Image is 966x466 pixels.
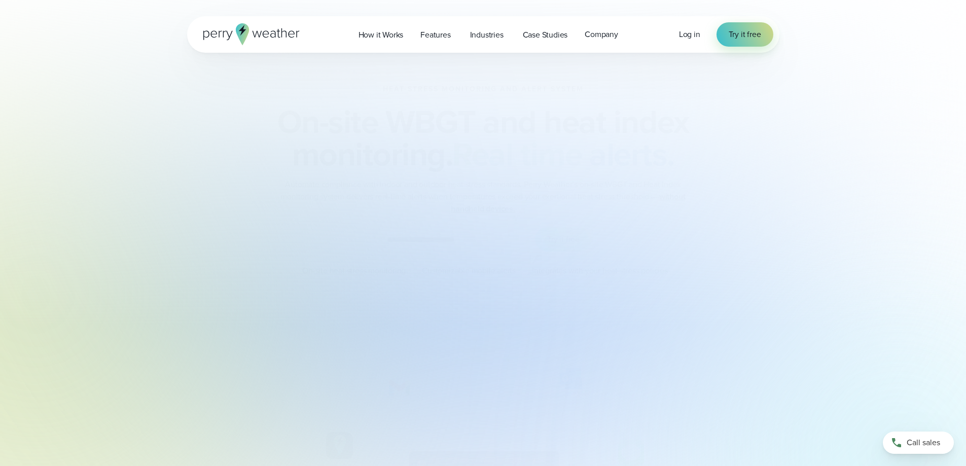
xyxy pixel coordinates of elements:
span: Case Studies [523,29,568,41]
a: Log in [679,28,700,41]
a: Try it free [717,22,773,47]
a: How it Works [350,24,412,45]
a: Case Studies [514,24,577,45]
span: Features [420,29,450,41]
span: Try it free [729,28,761,41]
span: Company [585,28,618,41]
span: How it Works [359,29,404,41]
a: Call sales [883,432,954,454]
span: Industries [470,29,504,41]
span: Call sales [907,437,940,449]
span: Log in [679,28,700,40]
